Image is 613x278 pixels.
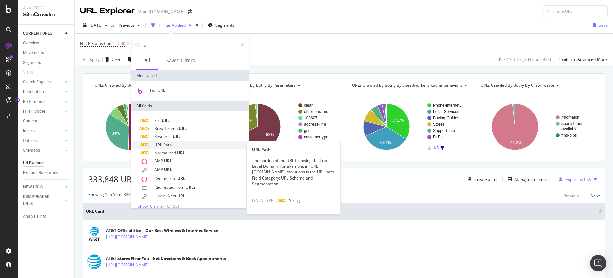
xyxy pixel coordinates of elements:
[247,158,340,187] div: The portion of the URL following the Top Level Domain. For example, in [URL][DOMAIN_NAME], /solut...
[561,121,584,126] text: spanish-not-
[433,122,445,127] text: Stores
[177,193,185,199] span: URL
[154,167,164,172] span: AMP
[222,80,336,91] h4: URLs Crawled By Botify By parameters
[566,176,591,182] div: Export as CSV
[115,41,117,46] span: =
[23,108,46,115] div: HTTP Codes
[23,98,63,105] a: Performance
[125,54,142,65] button: Save
[23,59,70,66] a: Segments
[564,192,580,200] button: Previous
[131,70,249,81] div: Most Used
[23,160,44,167] div: Url Explorer
[23,127,35,134] div: Inlinks
[215,22,234,28] span: Segments
[106,228,218,234] div: AT&T Official Site | Our Best Wireless & Internet Service
[433,128,455,133] text: Support-Info
[177,175,185,181] span: URL
[23,118,70,125] a: Content
[23,193,57,207] div: DISAPPEARED URLS
[118,39,125,48] span: 200
[23,169,70,176] a: Explorer Bookmarks
[23,147,40,154] div: Sitemaps
[23,213,46,220] div: Analysis Info
[304,103,314,108] text: clean
[433,116,464,120] text: Buying-Guides…
[116,20,143,31] button: Previous
[223,82,296,88] span: URLs Crawled By Botify By parameters
[80,54,100,65] button: Apply
[23,49,70,56] a: Movements
[23,69,33,76] div: Visits
[86,253,103,270] img: main image
[561,115,579,120] text: #nomatch
[162,118,170,123] span: URL
[590,255,606,271] div: Open Intercom Messenger
[95,82,162,88] span: URLs Crawled By Botify By pagetype
[154,142,163,148] span: URL
[23,193,63,207] a: DISAPPEARED URLS
[154,158,164,164] span: AMP
[392,118,404,123] text: 34.1%
[564,193,580,199] div: Previous
[346,97,470,156] svg: A chart.
[266,132,274,137] text: 68%
[173,175,177,181] span: to
[247,147,340,152] div: URL Path
[89,56,100,62] div: Apply
[304,109,328,114] text: other-params
[154,134,173,140] span: Resource
[505,175,548,183] button: Manage Columns
[557,54,608,65] button: Switch to Advanced Mode
[23,98,46,105] div: Performance
[23,40,70,47] a: Overview
[591,192,600,200] button: Next
[154,193,168,199] span: Linkrel
[23,69,40,76] a: Visits
[23,147,63,154] a: Sitemaps
[23,213,70,220] a: Analysis Info
[23,79,63,86] a: Search Engines
[23,88,63,95] a: Distribution
[465,174,497,185] button: Create alert
[23,59,41,66] div: Segments
[23,137,63,144] a: Outlinks
[304,135,328,140] text: customertype
[481,82,554,88] span: URLs Crawled By Botify By crawl_waste
[154,126,179,131] span: Breadcrumb
[252,198,274,203] span: DATA TYPE:
[543,5,608,17] input: Find a URL
[498,56,551,62] div: 85.22 % URLs ( 334K on 392K )
[154,175,173,181] span: Redirects
[144,57,150,64] div: All
[474,97,599,156] svg: A chart.
[217,97,341,156] svg: A chart.
[479,80,593,91] h4: URLs Crawled By Botify By crawl_waste
[110,22,116,28] span: vs
[433,109,459,114] text: Local-Services
[289,198,300,203] span: String
[163,142,172,148] span: Path
[150,87,165,93] span: Full URL
[23,108,63,115] a: HTTP Codes
[433,146,439,150] text: 1/3
[304,116,317,120] text: 103607
[352,82,462,88] span: URLs Crawled By Botify By speedworkers_cache_behaviors
[86,208,597,214] span: URL Card
[188,9,192,14] div: arrow-right-arrow-left
[379,140,391,145] text: 34.1%
[112,131,120,136] text: 34%
[23,88,44,95] div: Distribution
[23,118,37,125] div: Content
[80,5,135,17] div: URL Explorer
[158,22,186,28] div: 1 Filter Applied
[164,158,172,164] span: URL
[177,150,185,156] span: URL
[590,20,608,31] button: Save
[23,137,38,144] div: Outlinks
[23,40,39,47] div: Overview
[154,184,175,190] span: Redirected
[112,56,122,62] div: Clear
[148,20,194,31] button: 1 Filter Applied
